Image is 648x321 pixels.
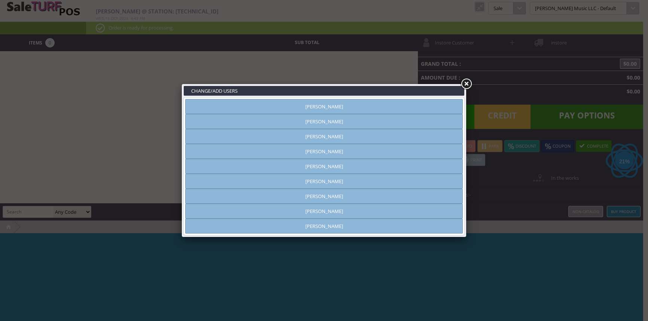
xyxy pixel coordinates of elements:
[184,86,464,96] h3: CHANGE/ADD USERS
[185,99,463,114] a: [PERSON_NAME]
[459,77,473,91] a: Close
[185,174,463,189] a: [PERSON_NAME]
[185,144,463,159] a: [PERSON_NAME]
[185,204,463,219] a: [PERSON_NAME]
[185,114,463,129] a: [PERSON_NAME]
[185,189,463,204] a: [PERSON_NAME]
[185,129,463,144] a: [PERSON_NAME]
[185,159,463,174] a: [PERSON_NAME]
[185,219,463,234] a: [PERSON_NAME]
